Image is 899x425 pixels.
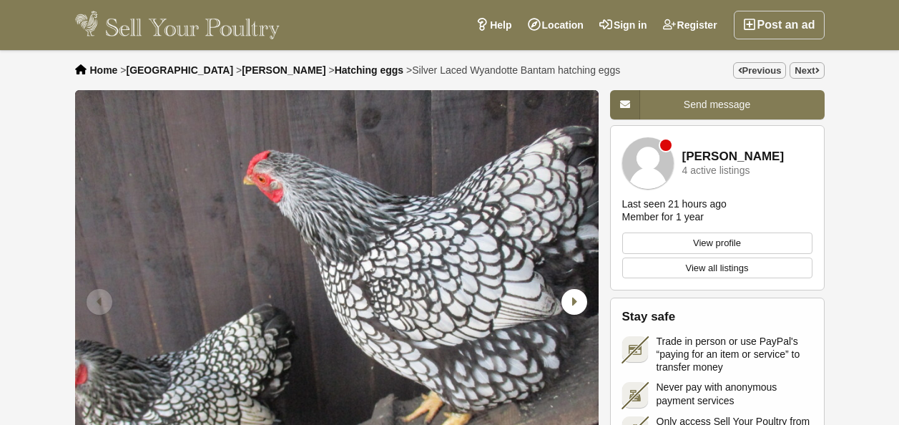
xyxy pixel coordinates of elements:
div: Member is offline [660,140,672,151]
a: Location [520,11,591,39]
a: [PERSON_NAME] [682,150,785,164]
a: Send message [610,90,825,119]
a: View profile [622,233,812,254]
div: Previous slide [82,283,119,321]
div: Member for 1 year [622,210,704,223]
div: 4 active listings [682,165,750,176]
a: Hatching eggs [335,64,403,76]
a: Help [468,11,519,39]
span: Never pay with anonymous payment services [657,381,812,406]
a: Previous [733,62,787,79]
span: Send message [684,99,750,110]
h2: Stay safe [622,310,812,324]
span: Silver Laced Wyandotte Bantam hatching eggs [412,64,620,76]
span: Trade in person or use PayPal's “paying for an item or service” to transfer money [657,335,812,374]
a: Sign in [591,11,655,39]
a: Next [790,62,824,79]
div: Next slide [554,283,591,321]
a: [GEOGRAPHIC_DATA] [126,64,233,76]
a: Post an ad [734,11,825,39]
li: > [329,64,404,76]
a: Home [90,64,118,76]
img: Sell Your Poultry [75,11,280,39]
a: View all listings [622,258,812,279]
li: > [236,64,326,76]
li: > [120,64,233,76]
div: Last seen 21 hours ago [622,197,727,210]
li: > [406,64,620,76]
a: [PERSON_NAME] [242,64,325,76]
img: Carol Connor [622,137,674,189]
a: Register [655,11,725,39]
